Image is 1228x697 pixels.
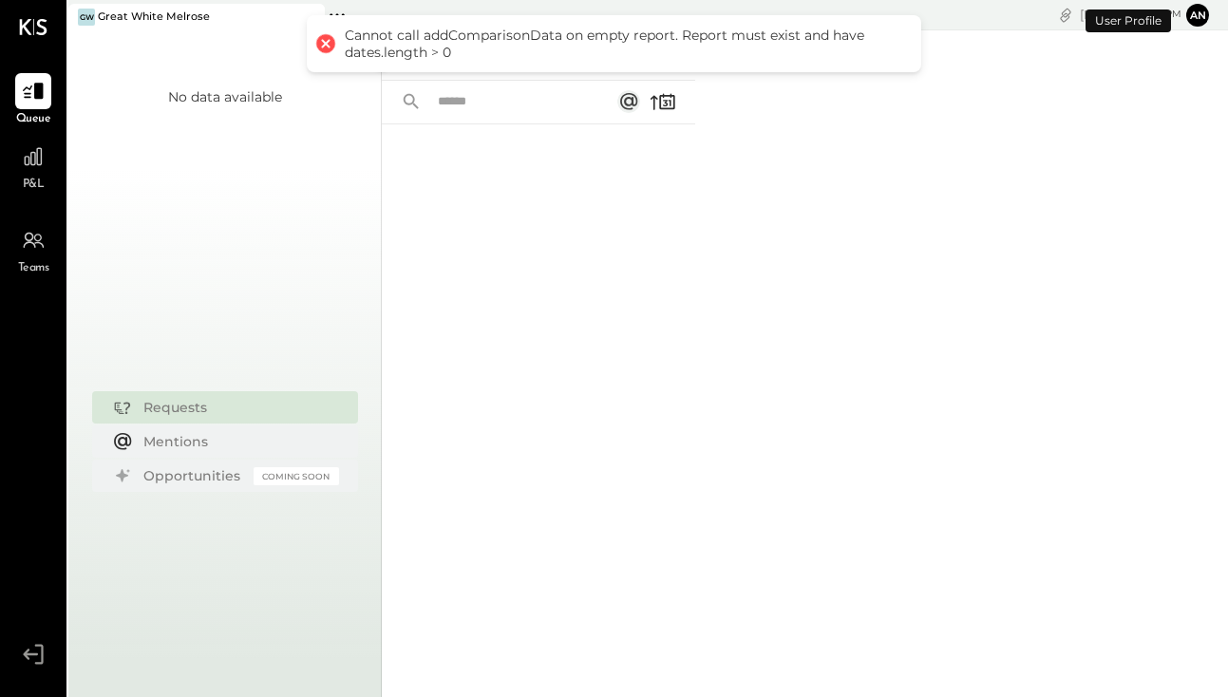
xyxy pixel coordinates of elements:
[143,432,330,451] div: Mentions
[1086,9,1171,32] div: User Profile
[1124,6,1162,24] span: 12 : 53
[345,27,902,61] div: Cannot call addComparisonData on empty report. Report must exist and have dates.length > 0
[1080,6,1181,24] div: [DATE]
[143,466,244,485] div: Opportunities
[1186,4,1209,27] button: an
[23,177,45,194] span: P&L
[16,111,51,128] span: Queue
[1056,5,1075,25] div: copy link
[98,9,210,25] div: Great White Melrose
[1,73,66,128] a: Queue
[1,222,66,277] a: Teams
[1,139,66,194] a: P&L
[18,260,49,277] span: Teams
[168,87,282,106] div: No data available
[78,9,95,26] div: GW
[143,398,330,417] div: Requests
[1165,8,1181,21] span: pm
[254,467,339,485] div: Coming Soon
